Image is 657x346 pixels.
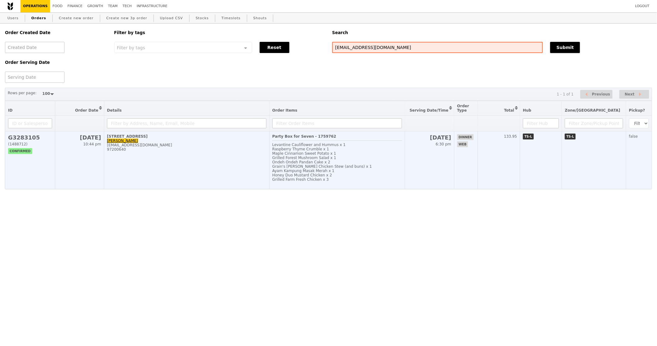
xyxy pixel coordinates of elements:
input: Search any field [332,42,543,53]
input: Filter Zone/Pickup Point [565,118,623,128]
span: Ondeh Ondeh Pandan Cake x 2 [272,160,330,164]
div: 1 - 1 of 1 [557,92,574,96]
h5: Order Created Date [5,30,107,35]
h5: Order Serving Date [5,60,107,65]
span: Grilled Farm Fresh Chicken x 3 [272,177,329,182]
button: Submit [550,42,580,53]
div: [EMAIL_ADDRESS][DOMAIN_NAME] [107,143,266,147]
span: Hub [523,108,531,113]
input: ID or Salesperson name [8,118,52,128]
span: 133.95 [504,134,517,139]
span: Details [107,108,122,113]
span: Order Items [272,108,297,113]
a: Orders [29,13,49,24]
span: Filter by tags [117,45,145,50]
div: (1488712) [8,142,52,146]
a: Users [5,13,21,24]
span: Maple Cinnamon Sweet Potato x 1 [272,151,336,156]
input: Filter by Address, Name, Email, Mobile [107,118,266,128]
span: Next [625,91,635,98]
div: [STREET_ADDRESS] [107,134,266,139]
a: Shouts [251,13,270,24]
div: 97200640 [107,147,266,152]
span: Grain's [PERSON_NAME] Chicken Stew (and buns) x 1 [272,164,372,169]
span: Honey Duo Mustard Chicken x 2 [272,173,332,177]
span: ID [8,108,12,113]
input: Filter Hub [523,118,559,128]
h5: Search [332,30,652,35]
input: Filter Order Items [272,118,402,128]
a: Create new order [56,13,96,24]
span: Zone/[GEOGRAPHIC_DATA] [565,108,620,113]
label: Rows per page: [8,90,37,96]
span: TS-L [523,134,534,140]
h2: [DATE] [58,134,101,141]
b: Party Box for Seven - 1759762 [272,134,336,139]
input: Created Date [5,42,65,53]
h5: Filter by tags [114,30,325,35]
button: Previous [580,90,613,99]
span: Previous [592,91,610,98]
input: Serving Date [5,72,65,83]
a: [PERSON_NAME] [107,139,138,143]
span: Raspberry Thyme Crumble x 1 [272,147,329,151]
span: 10:44 pm [83,142,101,146]
span: Levantine Cauliflower and Hummus x 1 [272,143,346,147]
a: Stocks [193,13,211,24]
span: Ayam Kampung Masak Merah x 1 [272,169,334,173]
button: Next [619,90,649,99]
a: Timeslots [219,13,243,24]
span: TS-L [565,134,576,140]
h2: [DATE] [408,134,451,141]
span: false [629,134,638,139]
span: Pickup? [629,108,645,113]
span: 6:30 pm [436,142,451,146]
img: Grain logo [7,2,13,10]
span: Order Type [457,104,469,113]
h2: G3283105 [8,134,52,141]
a: Upload CSV [158,13,185,24]
span: web [457,141,468,147]
span: dinner [457,134,474,140]
span: confirmed [8,148,32,154]
button: Reset [260,42,289,53]
a: Create new 3p order [104,13,150,24]
span: Grilled Forest Mushroom Salad x 1 [272,156,336,160]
